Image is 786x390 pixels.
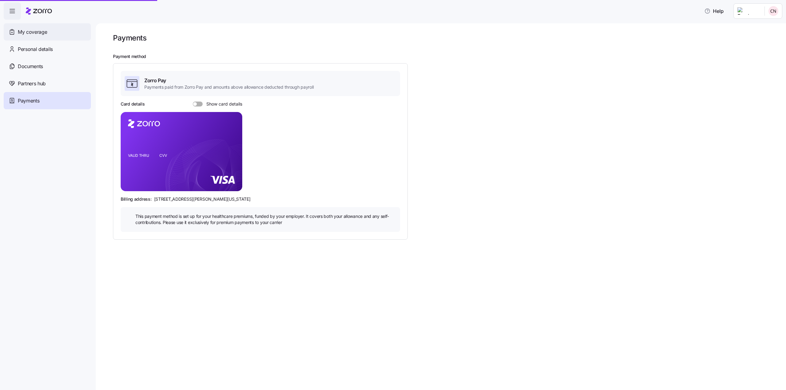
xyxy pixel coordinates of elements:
[159,153,167,158] tspan: CVV
[4,41,91,58] a: Personal details
[699,5,729,17] button: Help
[4,23,91,41] a: My coverage
[18,63,43,70] span: Documents
[113,54,777,60] h2: Payment method
[121,196,152,202] span: Billing address:
[113,33,146,43] h1: Payments
[135,213,395,226] span: This payment method is set up for your healthcare premiums, funded by your employer. It covers bo...
[128,153,149,158] tspan: VALID THRU
[154,196,251,202] span: [STREET_ADDRESS][PERSON_NAME][US_STATE]
[18,80,46,87] span: Partners hub
[18,45,53,53] span: Personal details
[704,7,724,15] span: Help
[4,92,91,109] a: Payments
[203,102,242,106] span: Show card details
[18,97,39,105] span: Payments
[768,6,778,16] img: 9798aebf3dd2c83447ec9ff60e76cbd9
[18,28,47,36] span: My coverage
[737,7,760,15] img: Employer logo
[121,101,145,107] h3: Card details
[126,213,133,221] img: icon bulb
[4,58,91,75] a: Documents
[144,84,313,90] span: Payments paid from Zorro Pay and amounts above allowance deducted through payroll
[144,77,313,84] span: Zorro Pay
[4,75,91,92] a: Partners hub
